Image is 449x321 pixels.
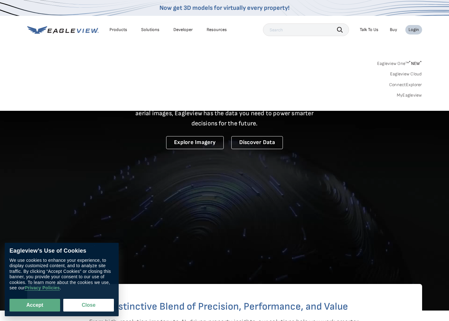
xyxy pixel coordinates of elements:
[390,27,397,33] a: Buy
[159,4,290,12] a: Now get 3D models for virtually every property!
[408,27,419,33] div: Login
[63,299,114,312] button: Close
[231,136,283,149] a: Discover Data
[141,27,159,33] div: Solutions
[128,98,321,129] p: A new era starts here. Built on more than 3.5 billion high-resolution aerial images, Eagleview ha...
[360,27,378,33] div: Talk To Us
[109,27,127,33] div: Products
[9,248,114,255] div: Eagleview’s Use of Cookies
[409,61,422,66] span: NEW
[207,27,227,33] div: Resources
[53,302,397,312] h2: A Distinctive Blend of Precision, Performance, and Value
[389,82,422,88] a: ConnectExplorer
[263,23,349,36] input: Search
[377,59,422,66] a: Eagleview One™*NEW*
[166,136,224,149] a: Explore Imagery
[9,258,114,291] div: We use cookies to enhance your experience, to display customized content, and to analyze site tra...
[9,299,60,312] button: Accept
[390,71,422,77] a: Eagleview Cloud
[397,92,422,98] a: MyEagleview
[25,286,59,291] a: Privacy Policies
[173,27,193,33] a: Developer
